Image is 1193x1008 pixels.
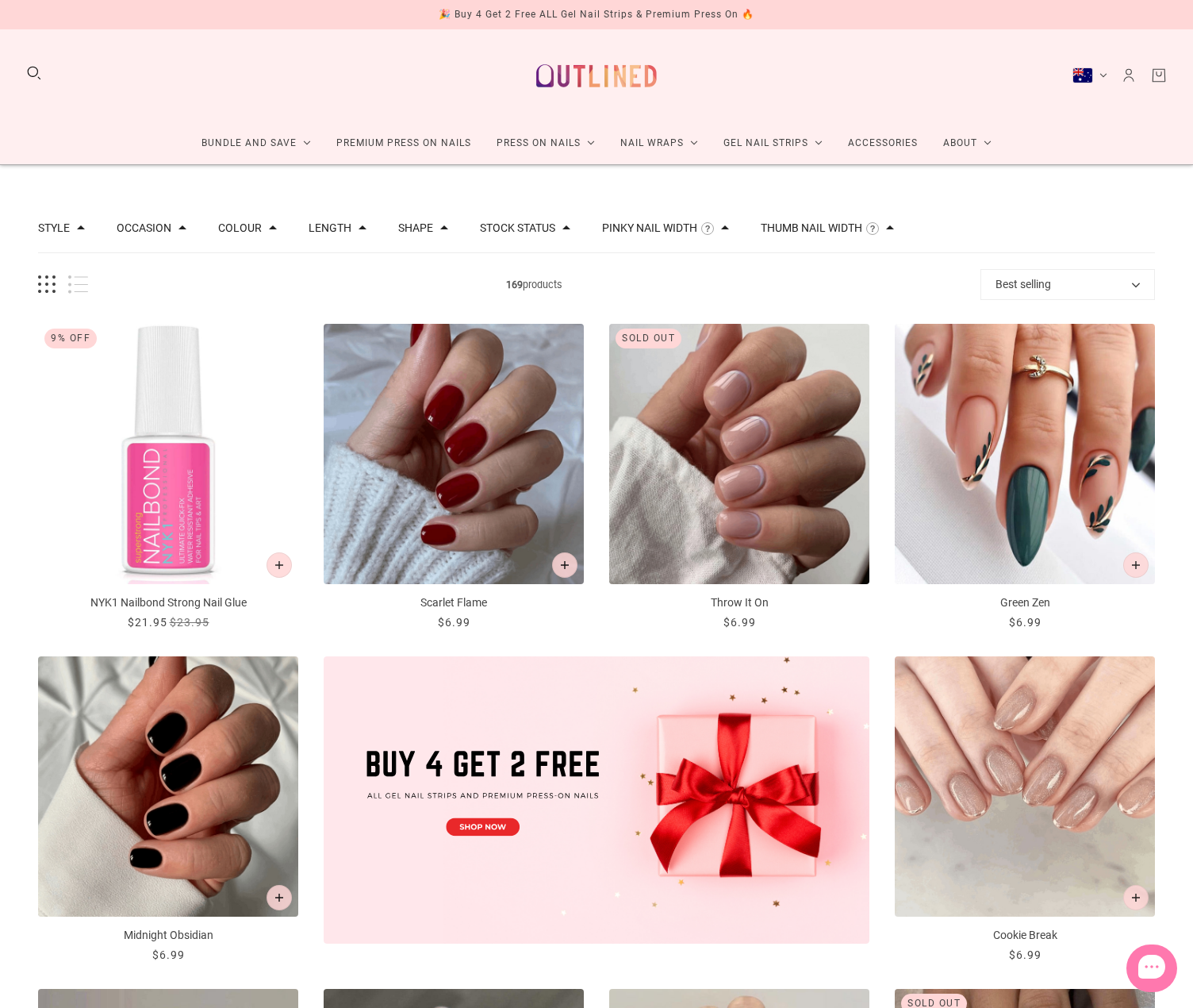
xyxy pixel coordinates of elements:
[930,122,1004,164] a: About
[267,885,292,910] button: Add to cart
[324,324,584,631] a: Scarlet Flame
[480,222,555,233] button: Filter by Stock status
[895,324,1155,631] a: Green Zen
[609,324,869,584] img: Throw It On-Press on Manicure-Outlined
[38,656,298,917] img: Midnight Obsidian-Press on Manicure-Outlined
[439,6,754,23] div: 🎉 Buy 4 Get 2 Free ALL Gel Nail Strips & Premium Press On 🔥
[88,276,980,293] span: products
[44,329,97,348] div: 9% Off
[895,656,1155,964] a: Cookie Break
[218,222,262,233] button: Filter by Colour
[1009,948,1041,961] span: $6.99
[1150,67,1168,84] a: Cart
[608,122,711,164] a: Nail Wraps
[1009,616,1041,629] span: $6.99
[309,222,351,233] button: Filter by Length
[38,594,298,611] p: NYK1 Nailbond Strong Nail Glue
[895,594,1155,611] p: Green Zen
[895,927,1155,944] p: Cookie Break
[324,324,584,584] img: Scarlet Flame-Press on Manicure-Outlined
[189,122,324,164] a: Bundle and Save
[38,222,70,233] button: Filter by Style
[761,222,862,233] button: Filter by Thumb Nail Width
[170,616,209,629] span: $23.95
[980,269,1155,300] button: Best selling
[552,552,577,578] button: Add to cart
[527,42,666,110] a: Outlined
[38,927,298,944] p: Midnight Obsidian
[38,275,56,294] button: Grid view
[68,275,88,294] button: List view
[38,324,298,631] a: NYK1 Nailbond Strong Nail Glue
[1120,67,1137,84] a: Account
[324,594,584,611] p: Scarlet Flame
[398,222,433,233] button: Filter by Shape
[711,122,835,164] a: Gel Nail Strips
[117,222,171,233] button: Filter by Occasion
[1123,885,1149,910] button: Add to cart
[1123,552,1149,578] button: Add to cart
[609,324,869,631] a: Throw It On
[723,616,756,629] span: $6.99
[438,616,470,629] span: $6.99
[324,122,484,164] a: Premium Press On Nails
[128,616,167,629] span: $21.95
[616,329,681,348] div: Sold out
[152,948,185,961] span: $6.99
[25,64,43,82] button: Search
[835,122,930,164] a: Accessories
[1072,67,1107,83] button: Australia
[602,222,697,233] button: Filter by Pinky Nail Width
[609,594,869,611] p: Throw It On
[38,656,298,964] a: Midnight Obsidian
[506,279,523,290] b: 169
[267,552,292,578] button: Add to cart
[484,122,608,164] a: Press On Nails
